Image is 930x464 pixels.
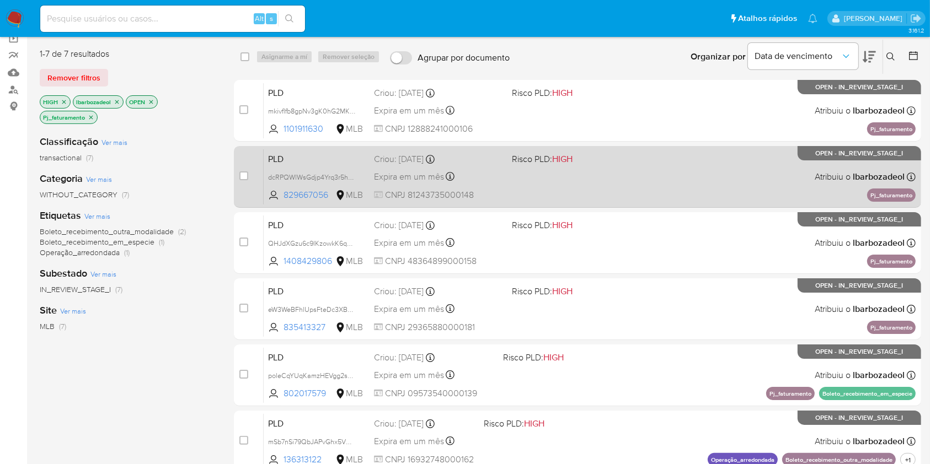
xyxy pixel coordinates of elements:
[844,13,906,24] p: lucas.barboza@mercadolivre.com
[910,13,922,24] a: Sair
[40,12,305,26] input: Pesquise usuários ou casos...
[270,13,273,24] span: s
[908,26,924,35] span: 3.161.2
[808,14,817,23] a: Notificações
[255,13,264,24] span: Alt
[738,13,797,24] span: Atalhos rápidos
[278,11,301,26] button: search-icon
